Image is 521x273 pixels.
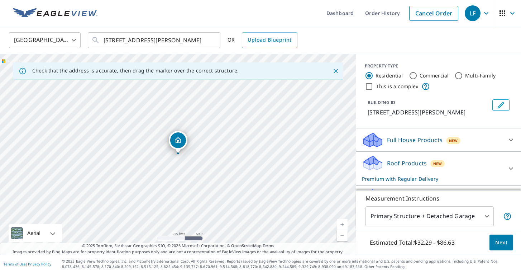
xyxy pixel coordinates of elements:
[169,131,187,153] div: Dropped pin, building 1, Residential property, 1425 Miller Ave NE Atlanta, GA 30307
[495,238,507,247] span: Next
[4,262,26,267] a: Terms of Use
[62,259,517,269] p: © 2025 Eagle View Technologies, Inc. and Pictometry International Corp. All Rights Reserved. Repo...
[331,66,340,76] button: Close
[248,36,291,44] span: Upload Blueprint
[503,212,512,221] span: Your report will include the primary structure and a detached garage if one exists.
[387,159,427,168] p: Roof Products
[263,243,274,248] a: Terms
[9,224,62,242] div: Aerial
[489,235,513,251] button: Next
[362,131,515,149] div: Full House ProductsNew
[465,72,496,79] label: Multi-Family
[492,99,510,111] button: Edit building 1
[365,63,512,69] div: PROPERTY TYPE
[337,219,348,230] a: Current Level 17, Zoom In
[362,155,515,183] div: Roof ProductsNewPremium with Regular Delivery
[82,243,274,249] span: © 2025 TomTom, Earthstar Geographics SIO, © 2025 Microsoft Corporation, ©
[362,175,502,183] p: Premium with Regular Delivery
[228,32,297,48] div: OR
[231,243,261,248] a: OpenStreetMap
[32,67,239,74] p: Check that the address is accurate, then drag the marker over the correct structure.
[449,138,458,143] span: New
[28,262,51,267] a: Privacy Policy
[376,83,419,90] label: This is a complex
[362,189,515,206] div: Solar ProductsNew
[420,72,449,79] label: Commercial
[337,230,348,241] a: Current Level 17, Zoom Out
[465,5,481,21] div: LF
[365,206,494,226] div: Primary Structure + Detached Garage
[376,72,403,79] label: Residential
[242,32,297,48] a: Upload Blueprint
[9,30,81,50] div: [GEOGRAPHIC_DATA]
[25,224,43,242] div: Aerial
[4,262,51,266] p: |
[368,99,395,105] p: BUILDING ID
[409,6,458,21] a: Cancel Order
[13,8,97,19] img: EV Logo
[387,136,443,144] p: Full House Products
[365,194,512,203] p: Measurement Instructions
[104,30,206,50] input: Search by address or latitude-longitude
[368,108,489,117] p: [STREET_ADDRESS][PERSON_NAME]
[364,235,460,250] p: Estimated Total: $32.29 - $86.63
[433,161,442,166] span: New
